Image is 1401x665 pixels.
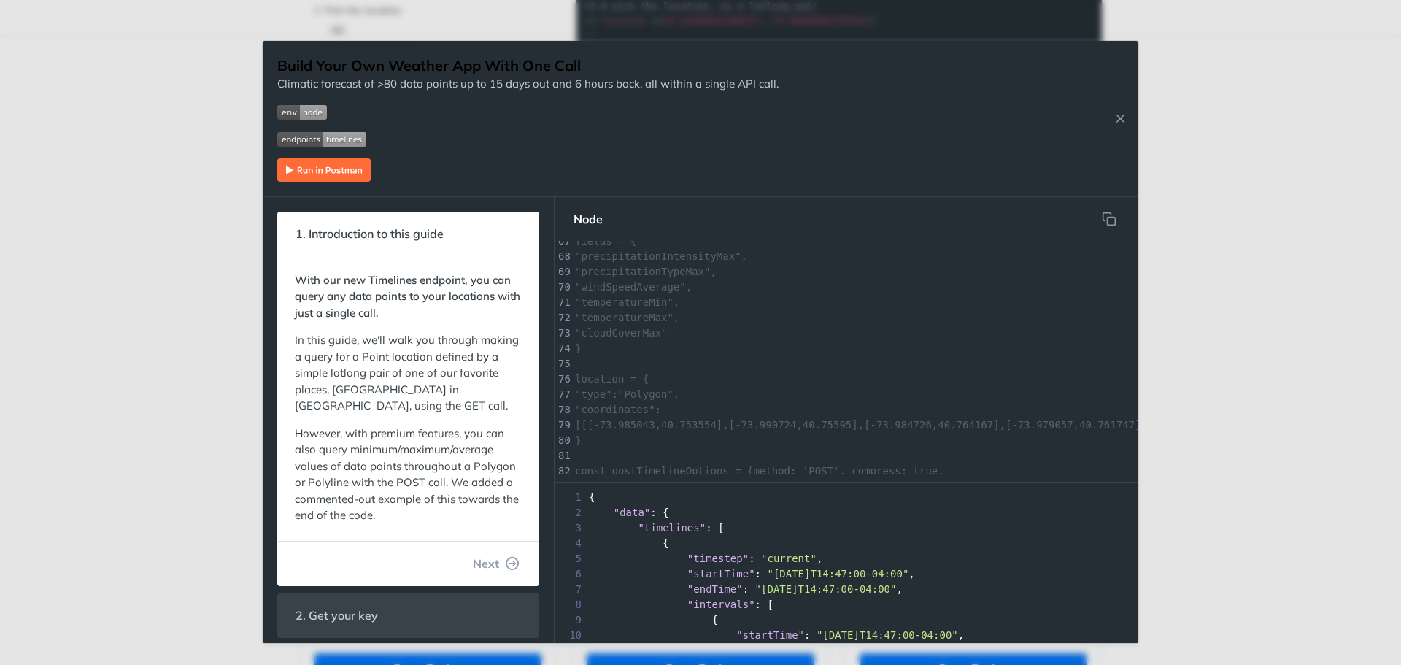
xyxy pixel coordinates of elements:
[555,505,1138,520] div: : {
[555,628,586,643] span: 10
[555,341,569,356] div: 74
[575,404,661,415] span: "coordinates":
[555,310,569,326] div: 72
[761,553,817,564] span: "current"
[555,295,569,310] div: 71
[687,583,743,595] span: "endTime"
[1109,111,1131,126] button: Close Recipe
[555,448,569,464] div: 81
[575,235,636,247] span: fields = {
[555,490,586,505] span: 1
[555,536,1138,551] div: {
[277,158,371,182] img: Run in Postman
[277,76,779,93] p: Climatic forecast of >80 data points up to 15 days out and 6 hours back, all within a single API ...
[555,643,1138,658] div: : {
[555,387,569,402] div: 77
[555,490,1138,505] div: {
[461,549,531,578] button: Next
[555,505,586,520] span: 2
[555,597,1138,612] div: : [
[555,356,569,372] div: 75
[555,249,569,264] div: 68
[555,612,586,628] span: 9
[555,582,586,597] span: 7
[575,465,944,477] span: const postTimelineOptions = {method: 'POST', compress: true,
[555,234,569,249] div: 67
[575,281,692,293] span: "windSpeedAverage",
[555,433,569,448] div: 80
[562,204,614,234] button: Node
[575,312,679,323] span: "temperatureMax",
[555,551,1138,566] div: : ,
[1102,212,1116,226] svg: hidden
[555,597,586,612] span: 8
[277,105,327,120] img: env
[555,566,1138,582] div: : ,
[736,629,804,641] span: "startTime"
[555,551,586,566] span: 5
[555,280,569,295] div: 70
[575,250,747,262] span: "precipitationIntensityMax",
[473,555,499,572] span: Next
[555,402,569,418] div: 78
[755,583,897,595] span: "[DATE]T14:47:00-04:00"
[575,419,1294,431] span: [[[-73.985043,40.753554],[-73.990724,40.75595],[-73.984726,40.764167],[-73.979057,40.761747],[-73...
[277,55,779,76] h1: Build Your Own Weather App With One Call
[555,326,569,341] div: 73
[817,629,958,641] span: "[DATE]T14:47:00-04:00"
[277,161,371,175] a: Expand image
[555,628,1138,643] div: : ,
[687,599,755,610] span: "intervals"
[277,131,779,147] span: Expand image
[575,327,667,339] span: "cloudCoverMax"
[555,418,569,433] div: 79
[285,601,388,630] span: 2. Get your key
[285,220,454,248] span: 1. Introduction to this guide
[295,332,522,415] p: In this guide, we'll walk you through making a query for a Point location defined by a simple lat...
[555,536,586,551] span: 4
[1095,204,1124,234] button: Copy
[638,522,706,534] span: "timelines"
[277,212,539,586] section: 1. Introduction to this guideWith our new Timelines endpoint, you can query any data points to yo...
[555,582,1138,597] div: : ,
[687,568,755,580] span: "startTime"
[555,566,586,582] span: 6
[555,464,569,479] div: 82
[575,342,581,354] span: }
[277,132,366,147] img: endpoint
[555,520,1138,536] div: : [
[767,568,908,580] span: "[DATE]T14:47:00-04:00"
[555,264,569,280] div: 69
[614,507,651,518] span: "data"
[277,104,779,120] span: Expand image
[555,520,586,536] span: 3
[295,426,522,524] p: However, with premium features, you can also query minimum/maximum/average values of data points ...
[555,643,586,658] span: 11
[575,296,679,308] span: "temperatureMin",
[295,273,520,320] strong: With our new Timelines endpoint, you can query any data points to your locations with just a sing...
[277,593,539,638] section: 2. Get your key
[555,612,1138,628] div: {
[555,372,569,387] div: 76
[575,434,581,446] span: }
[575,388,679,400] span: "type":"Polygon",
[575,266,717,277] span: "precipitationTypeMax",
[575,373,649,385] span: location = {
[687,553,749,564] span: "timestep"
